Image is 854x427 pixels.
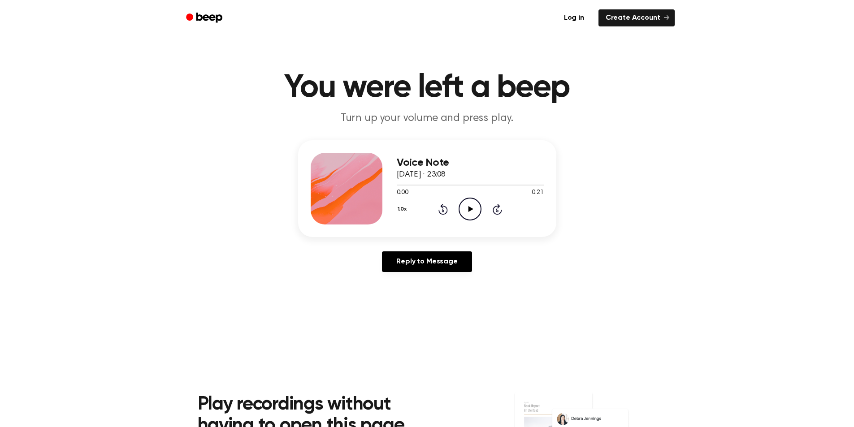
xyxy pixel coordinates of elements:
a: Reply to Message [382,251,472,272]
p: Turn up your volume and press play. [255,111,599,126]
span: 0:21 [532,188,543,198]
a: Beep [180,9,230,27]
h1: You were left a beep [198,72,657,104]
a: Create Account [598,9,675,26]
span: 0:00 [397,188,408,198]
span: [DATE] · 23:08 [397,171,446,179]
h3: Voice Note [397,157,544,169]
button: 1.0x [397,202,410,217]
a: Log in [555,8,593,28]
